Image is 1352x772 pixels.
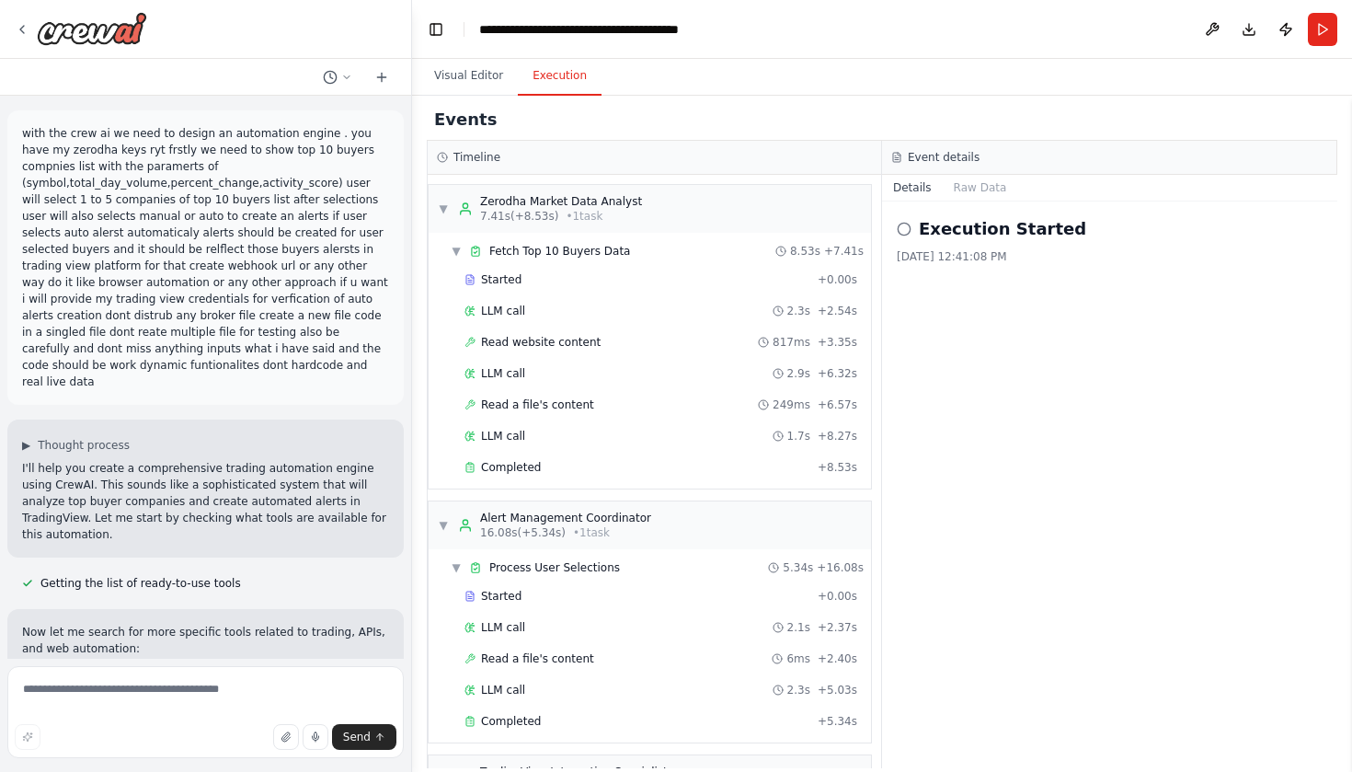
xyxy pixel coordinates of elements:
span: + 0.00s [818,272,857,287]
span: Started [481,272,521,287]
h2: Events [434,107,497,133]
span: LLM call [481,429,525,444]
span: + 7.41s [824,244,864,259]
span: LLM call [481,366,525,381]
span: Completed [481,460,541,475]
div: Zerodha Market Data Analyst [480,194,642,209]
span: + 5.34s [818,714,857,729]
p: I'll help you create a comprehensive trading automation engine using CrewAI. This sounds like a s... [22,460,389,543]
span: + 8.27s [818,429,857,444]
button: Start a new chat [367,66,396,88]
span: ▶ [22,438,30,453]
span: ▼ [438,518,449,533]
span: 2.3s [787,683,810,697]
span: Thought process [38,438,130,453]
span: 249ms [773,398,810,412]
button: Raw Data [943,175,1018,201]
span: + 3.35s [818,335,857,350]
span: + 2.37s [818,620,857,635]
span: • 1 task [566,209,602,224]
span: 1.7s [787,429,810,444]
p: Now let me search for more specific tools related to trading, APIs, and web automation: [22,624,389,657]
span: 817ms [773,335,810,350]
span: + 5.03s [818,683,857,697]
span: + 8.53s [818,460,857,475]
button: Upload files [273,724,299,750]
span: + 2.40s [818,651,857,666]
span: LLM call [481,304,525,318]
button: Visual Editor [419,57,518,96]
button: Details [882,175,943,201]
span: Read website content [481,335,601,350]
span: + 0.00s [818,589,857,604]
span: ▼ [451,560,462,575]
button: Switch to previous chat [315,66,360,88]
button: Hide left sidebar [423,17,449,42]
span: • 1 task [573,525,610,540]
img: Logo [37,12,147,45]
span: Process User Selections [489,560,620,575]
span: 7.41s (+8.53s) [480,209,558,224]
span: 6ms [786,651,810,666]
span: LLM call [481,683,525,697]
span: Fetch Top 10 Buyers Data [489,244,630,259]
h3: Timeline [453,150,500,165]
h2: Execution Started [919,216,1086,242]
button: Send [332,724,396,750]
div: [DATE] 12:41:08 PM [897,249,1323,264]
span: Send [343,730,371,744]
div: Alert Management Coordinator [480,511,651,525]
span: Started [481,589,521,604]
span: ▼ [451,244,462,259]
span: + 16.08s [817,560,864,575]
span: Getting the list of ready-to-use tools [40,576,241,591]
h3: Event details [908,150,980,165]
button: Execution [518,57,602,96]
span: 5.34s [783,560,813,575]
button: Improve this prompt [15,724,40,750]
span: + 2.54s [818,304,857,318]
span: 2.3s [787,304,810,318]
button: ▶Thought process [22,438,130,453]
span: 16.08s (+5.34s) [480,525,566,540]
span: 2.1s [787,620,810,635]
span: LLM call [481,620,525,635]
span: + 6.32s [818,366,857,381]
span: ▼ [438,202,449,216]
button: Click to speak your automation idea [303,724,328,750]
span: Read a file's content [481,651,594,666]
span: Completed [481,714,541,729]
span: + 6.57s [818,398,857,412]
span: 8.53s [790,244,820,259]
nav: breadcrumb [479,20,679,39]
p: with the crew ai we need to design an automation engine . you have my zerodha keys ryt frstly we ... [22,125,389,390]
span: Read a file's content [481,398,594,412]
span: 2.9s [787,366,810,381]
